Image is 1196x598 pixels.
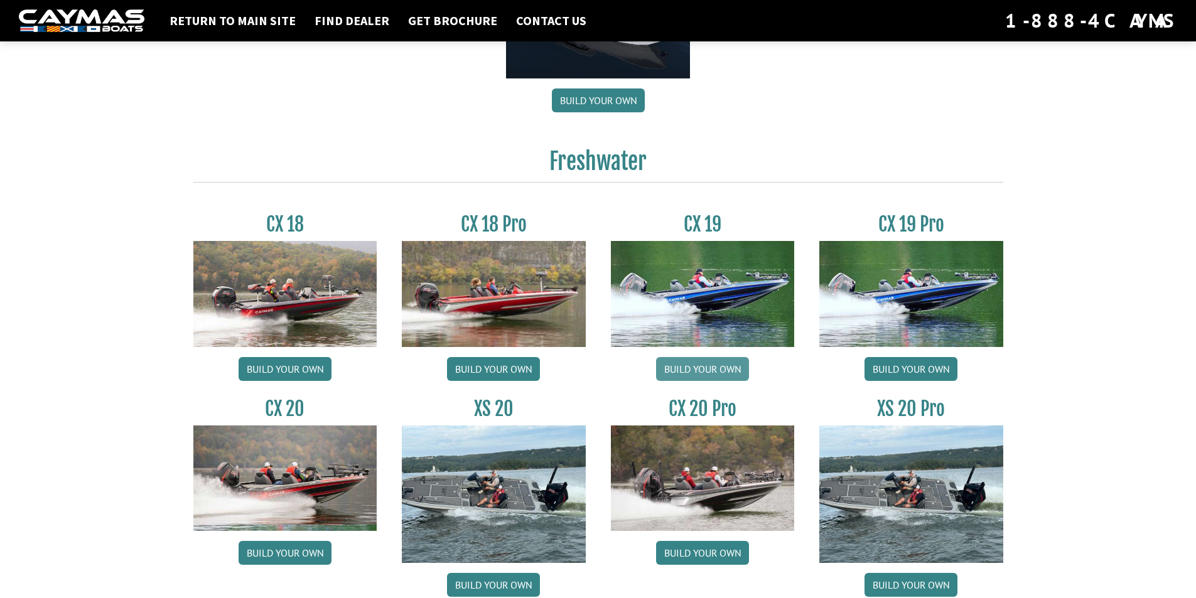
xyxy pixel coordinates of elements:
a: Contact Us [510,13,593,29]
div: 1-888-4CAYMAS [1005,7,1177,35]
h3: CX 20 [193,397,377,420]
a: Build your own [447,357,540,381]
img: white-logo-c9c8dbefe5ff5ceceb0f0178aa75bf4bb51f6bca0971e226c86eb53dfe498488.png [19,9,144,33]
h3: XS 20 [402,397,586,420]
h3: CX 20 Pro [611,397,795,420]
a: Return to main site [163,13,302,29]
h3: CX 19 [611,213,795,236]
a: Build your own [239,357,331,381]
a: Build your own [656,541,749,565]
a: Get Brochure [402,13,504,29]
img: CX19_thumbnail.jpg [611,241,795,346]
img: CX19_thumbnail.jpg [819,241,1003,346]
h3: CX 18 [193,213,377,236]
a: Build your own [239,541,331,565]
img: CX-20Pro_thumbnail.jpg [611,425,795,531]
a: Build your own [865,573,957,597]
a: Build your own [865,357,957,381]
img: CX-18S_thumbnail.jpg [193,241,377,346]
a: Find Dealer [308,13,396,29]
h3: CX 18 Pro [402,213,586,236]
img: CX-18SS_thumbnail.jpg [402,241,586,346]
h3: XS 20 Pro [819,397,1003,420]
img: CX-20_thumbnail.jpg [193,425,377,531]
a: Build your own [656,357,749,381]
h2: Freshwater [193,147,1003,183]
img: XS_20_resized.jpg [402,425,586,563]
img: XS_20_resized.jpg [819,425,1003,563]
h3: CX 19 Pro [819,213,1003,236]
a: Build your own [552,88,645,112]
a: Build your own [447,573,540,597]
